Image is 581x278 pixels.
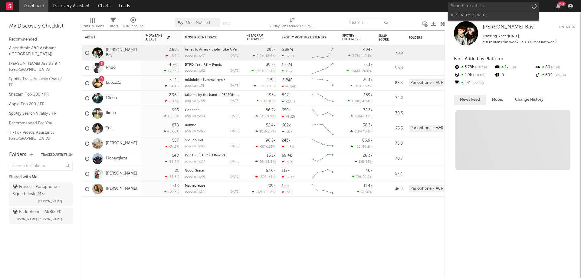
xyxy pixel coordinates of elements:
[185,139,239,142] div: Spellbound
[282,69,292,73] div: 115k
[309,91,336,106] svg: Chart title
[346,18,391,27] input: Search...
[260,145,265,149] span: -57
[106,65,117,70] a: RnBoi
[355,145,360,149] span: 425
[185,184,239,188] div: Malheureuse
[185,93,257,97] a: take me by the hand - [PERSON_NAME] remix
[379,34,394,41] div: Jump Score
[379,49,403,57] div: 75.5
[364,93,373,97] div: 189k
[483,41,556,44] span: 10.1k fans last week
[363,184,373,188] div: 11.4k
[454,57,503,61] span: Fans Added by Platform
[356,175,360,179] span: 79
[282,184,291,188] div: 13.3k
[350,84,373,88] div: ( )
[106,48,140,58] a: [PERSON_NAME] Bay
[483,34,519,38] span: Tracking Since: [DATE]
[9,45,67,57] a: Algorithmic A&R Assistant ([GEOGRAPHIC_DATA])
[282,123,291,127] div: 602k
[185,109,239,112] div: Connerie
[245,34,267,41] div: Instagram Followers
[185,160,205,163] div: popularity: 28
[355,160,373,164] div: ( )
[164,129,179,133] div: +5.66 %
[359,160,363,164] span: 86
[185,124,239,127] div: Bombe
[282,175,296,179] div: -3.97k
[352,54,361,58] span: 3.78k
[264,54,275,58] span: -18.6 %
[108,23,118,30] div: Filters
[9,162,73,171] input: Search for folders...
[454,71,494,79] div: 2.9k
[9,60,67,73] a: [PERSON_NAME] Assistant / [GEOGRAPHIC_DATA]
[229,100,239,103] div: [DATE]
[185,124,196,127] a: Bombe
[309,136,336,151] svg: Chart title
[165,160,179,164] div: -56.7 %
[379,155,403,162] div: 70.7
[282,36,327,39] div: Spotify Monthly Listeners
[454,79,494,87] div: 241
[169,63,179,67] div: 4.76k
[509,66,516,69] span: 0 %
[355,115,361,118] span: 486
[282,169,290,173] div: 112k
[379,125,403,132] div: 75.5
[9,110,67,117] a: Spotify Search Virality / FR
[309,182,336,197] svg: Chart title
[41,153,73,156] button: Tracked Artists(10)
[165,175,179,179] div: -58.3 %
[362,115,372,118] span: +112 %
[175,169,179,173] div: 81
[363,78,373,82] div: 39.1k
[82,15,104,33] div: Edit Columns
[229,84,239,88] div: [DATE]
[266,175,275,179] span: -141 %
[472,74,485,77] span: -18.6 %
[309,121,336,136] svg: Chart title
[185,145,205,148] div: popularity: 43
[362,139,373,142] div: 66.9k
[259,160,263,164] span: 56
[106,141,137,146] a: [PERSON_NAME]
[270,23,315,30] div: 7-Day Fans Added (7-Day Fans Added)
[267,93,276,97] div: 193k
[9,129,67,142] a: TikTok Videos Assistant / [GEOGRAPHIC_DATA]
[123,23,144,30] div: A&R Pipeline
[486,95,509,105] button: Notes
[351,145,373,149] div: ( )
[185,63,239,67] div: BTRD (feat. R2) – Remix
[185,169,204,172] a: Good Grace
[379,170,403,178] div: 57.4
[172,139,179,142] div: 567
[494,71,534,79] div: 0
[165,99,179,103] div: -8.43 %
[451,12,536,19] div: Recently Viewed
[9,36,73,43] div: Recommended
[267,184,276,188] div: 209k
[366,169,373,173] div: 40k
[357,190,373,194] div: ( )
[164,69,179,73] div: +7.85 %
[266,123,276,127] div: 52.4k
[146,34,165,41] span: 7-Day Fans Added
[535,64,575,71] div: 80
[185,48,239,51] div: Ashes to Ashes - triple j Like A Version
[229,54,239,57] div: [DATE]
[257,99,276,103] div: ( )
[13,183,67,198] div: France - Parlophone - Signed Roster ( 45 )
[361,145,372,149] span: -16.2 %
[185,190,205,194] div: popularity: 14
[309,166,336,182] svg: Chart title
[13,208,61,216] div: Parlophone - A&R ( 209 )
[379,110,403,117] div: 70.3
[354,130,359,133] span: 311
[106,111,116,116] a: Iliona
[448,2,539,10] input: Search for artists
[350,70,359,73] span: 1.66k
[185,109,199,112] a: Connerie
[270,15,315,33] div: 7-Day Fans Added (7-Day Fans Added)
